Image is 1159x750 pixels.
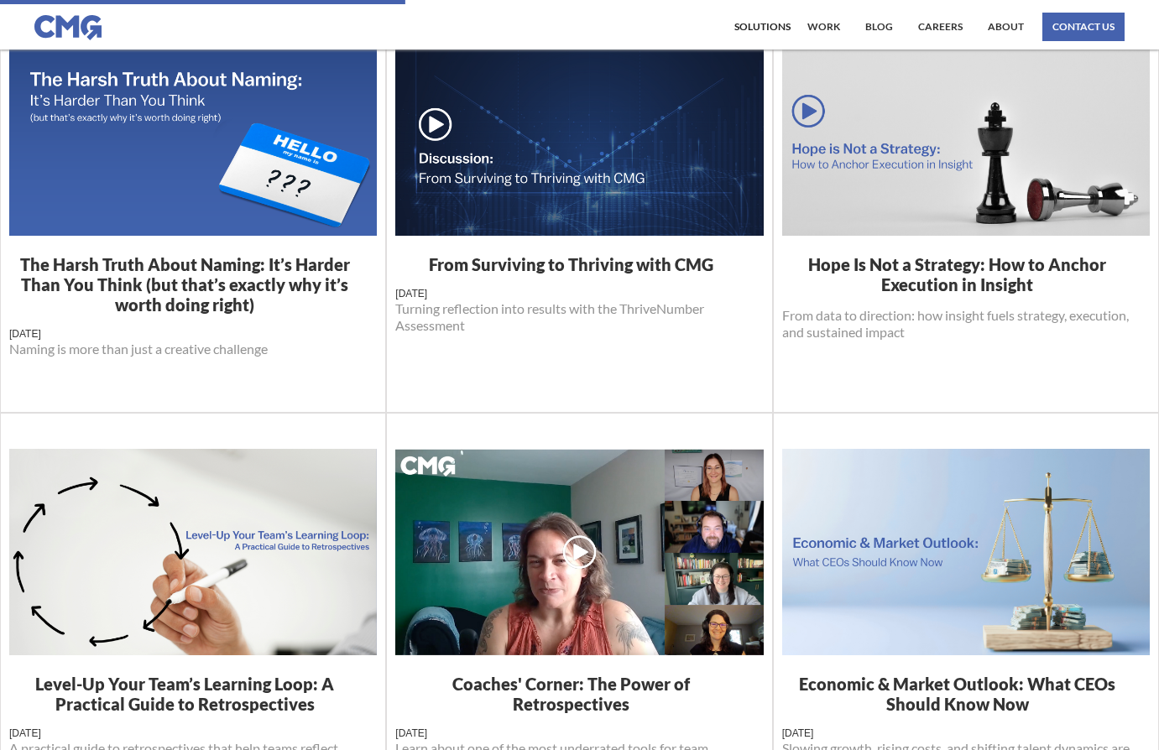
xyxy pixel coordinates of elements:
[9,674,377,714] h1: Level-Up Your Team’s Learning Loop: A Practical Guide to Retrospectives
[782,674,1150,714] h1: Economic & Market Outlook: What CEOs Should Know Now
[395,287,763,300] div: [DATE]
[782,727,1150,740] div: [DATE]
[9,254,377,315] h1: The Harsh Truth About Naming: It’s Harder Than You Think (but that’s exactly why it’s worth doing...
[861,13,897,41] a: Blog
[782,254,1150,357] a: Hope Is Not a Strategy: How to Anchor Execution in InsightFrom data to direction: how insight fue...
[395,254,763,274] h1: From Surviving to Thriving with CMG
[803,13,844,41] a: work
[782,254,1150,294] h1: Hope Is Not a Strategy: How to Anchor Execution in Insight
[9,327,377,341] div: [DATE]
[782,307,1150,341] p: From data to direction: how insight fuels strategy, execution, and sustained impact
[9,341,377,357] p: Naming is more than just a creative challenge
[734,22,791,32] div: Solutions
[1052,22,1115,32] div: contact us
[395,300,763,334] p: Turning reflection into results with the ThriveNumber Assessment
[395,727,763,740] div: [DATE]
[914,13,967,41] a: Careers
[9,254,377,374] a: The Harsh Truth About Naming: It’s Harder Than You Think (but that’s exactly why it’s worth doing...
[395,674,763,714] h1: Coaches' Corner: The Power of Retrospectives
[984,13,1028,41] a: About
[395,254,763,351] a: From Surviving to Thriving with CMG[DATE]Turning reflection into results with the ThriveNumber As...
[34,15,102,40] img: CMG logo in blue.
[9,727,377,740] div: [DATE]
